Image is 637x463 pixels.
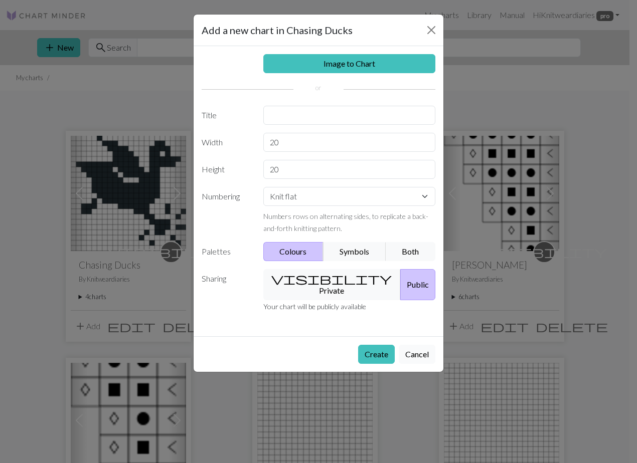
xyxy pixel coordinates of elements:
button: Cancel [399,345,435,364]
button: Create [358,345,395,364]
small: Your chart will be publicly available [263,302,366,311]
button: Both [386,242,436,261]
a: Image to Chart [263,54,436,73]
span: visibility [271,272,392,286]
h5: Add a new chart in Chasing Ducks [202,23,353,38]
label: Sharing [196,269,257,300]
label: Title [196,106,257,125]
button: Private [263,269,401,300]
label: Width [196,133,257,152]
label: Height [196,160,257,179]
button: Symbols [323,242,386,261]
button: Public [400,269,435,300]
label: Numbering [196,187,257,234]
label: Palettes [196,242,257,261]
button: Colours [263,242,324,261]
button: Close [423,22,439,38]
small: Numbers rows on alternating sides, to replicate a back-and-forth knitting pattern. [263,212,428,233]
